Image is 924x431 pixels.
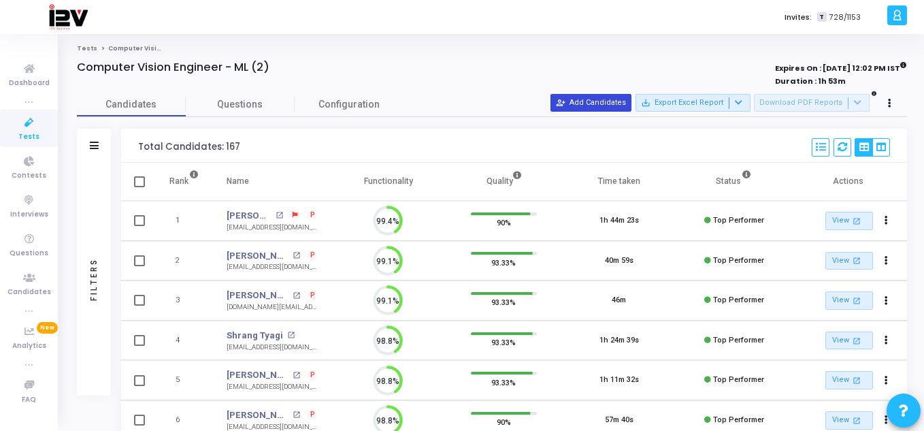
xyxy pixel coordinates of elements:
[825,371,873,389] a: View
[293,292,300,300] mat-icon: open_in_new
[138,142,240,153] div: Total Candidates: 167
[497,216,511,229] span: 90%
[227,174,249,189] div: Name
[293,252,300,259] mat-icon: open_in_new
[785,12,812,23] label: Invites:
[491,336,516,349] span: 93.33%
[491,255,516,269] span: 93.33%
[877,291,896,310] button: Actions
[775,59,907,74] strong: Expires On : [DATE] 12:02 PM IST
[155,201,213,241] td: 1
[851,295,863,306] mat-icon: open_in_new
[713,256,764,265] span: Top Performer
[446,163,561,201] th: Quality
[186,97,295,112] span: Questions
[713,415,764,424] span: Top Performer
[550,94,631,112] button: Add Candidates
[598,174,640,189] div: Time taken
[556,98,565,108] mat-icon: person_add_alt
[491,375,516,389] span: 93.33%
[877,331,896,350] button: Actions
[310,210,315,221] span: P
[155,360,213,400] td: 5
[310,250,315,261] span: P
[829,12,861,23] span: 728/1153
[851,255,863,266] mat-icon: open_in_new
[713,296,764,304] span: Top Performer
[331,163,446,201] th: Functionality
[605,415,633,426] div: 57m 40s
[713,216,764,225] span: Top Performer
[497,415,511,429] span: 90%
[825,411,873,430] a: View
[227,329,283,342] a: Shrang Tyagi
[825,332,873,350] a: View
[227,368,289,382] a: [PERSON_NAME]
[855,138,890,157] div: View Options
[77,44,97,52] a: Tests
[877,371,896,390] button: Actions
[227,409,289,422] a: [PERSON_NAME]
[491,296,516,309] span: 93.33%
[227,209,272,223] a: [PERSON_NAME]
[318,97,380,112] span: Configuration
[775,76,846,86] strong: Duration : 1h 53m
[599,215,639,227] div: 1h 44m 23s
[310,290,315,301] span: P
[227,302,317,313] div: [DOMAIN_NAME][EMAIL_ADDRESS][DOMAIN_NAME]
[227,342,317,353] div: [EMAIL_ADDRESS][DOMAIN_NAME]
[9,78,50,89] span: Dashboard
[108,44,223,52] span: Computer Vision Engineer - ML (2)
[10,209,48,221] span: Interviews
[77,44,907,53] nav: breadcrumb
[599,335,639,347] div: 1h 24m 39s
[155,241,213,281] td: 2
[48,3,88,31] img: logo
[10,248,48,259] span: Questions
[12,340,46,352] span: Analytics
[276,212,283,219] mat-icon: open_in_new
[227,249,289,263] a: [PERSON_NAME]
[851,415,863,426] mat-icon: open_in_new
[310,409,315,420] span: P
[605,255,633,267] div: 40m 59s
[12,170,46,182] span: Contests
[851,335,863,347] mat-icon: open_in_new
[293,372,300,379] mat-icon: open_in_new
[636,94,750,112] button: Export Excel Report
[88,204,100,354] div: Filters
[293,411,300,419] mat-icon: open_in_new
[676,163,791,201] th: Status
[851,374,863,386] mat-icon: open_in_new
[155,281,213,321] td: 3
[227,262,317,272] div: [EMAIL_ADDRESS][DOMAIN_NAME]
[77,61,269,74] h4: Computer Vision Engineer - ML (2)
[310,370,315,381] span: P
[7,287,51,298] span: Candidates
[851,215,863,227] mat-icon: open_in_new
[227,289,289,302] a: [PERSON_NAME]
[877,251,896,270] button: Actions
[287,332,295,339] mat-icon: open_in_new
[817,12,826,22] span: T
[37,322,58,334] span: New
[825,212,873,230] a: View
[599,374,639,386] div: 1h 11m 32s
[825,291,873,310] a: View
[612,295,626,306] div: 46m
[754,94,870,112] button: Download PDF Reports
[155,321,213,361] td: 4
[227,223,317,233] div: [EMAIL_ADDRESS][DOMAIN_NAME]
[18,131,39,143] span: Tests
[77,97,186,112] span: Candidates
[877,212,896,231] button: Actions
[227,382,317,392] div: [EMAIL_ADDRESS][DOMAIN_NAME]
[22,394,36,406] span: FAQ
[792,163,907,201] th: Actions
[641,98,650,108] mat-icon: save_alt
[713,336,764,345] span: Top Performer
[155,163,213,201] th: Rank
[825,252,873,270] a: View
